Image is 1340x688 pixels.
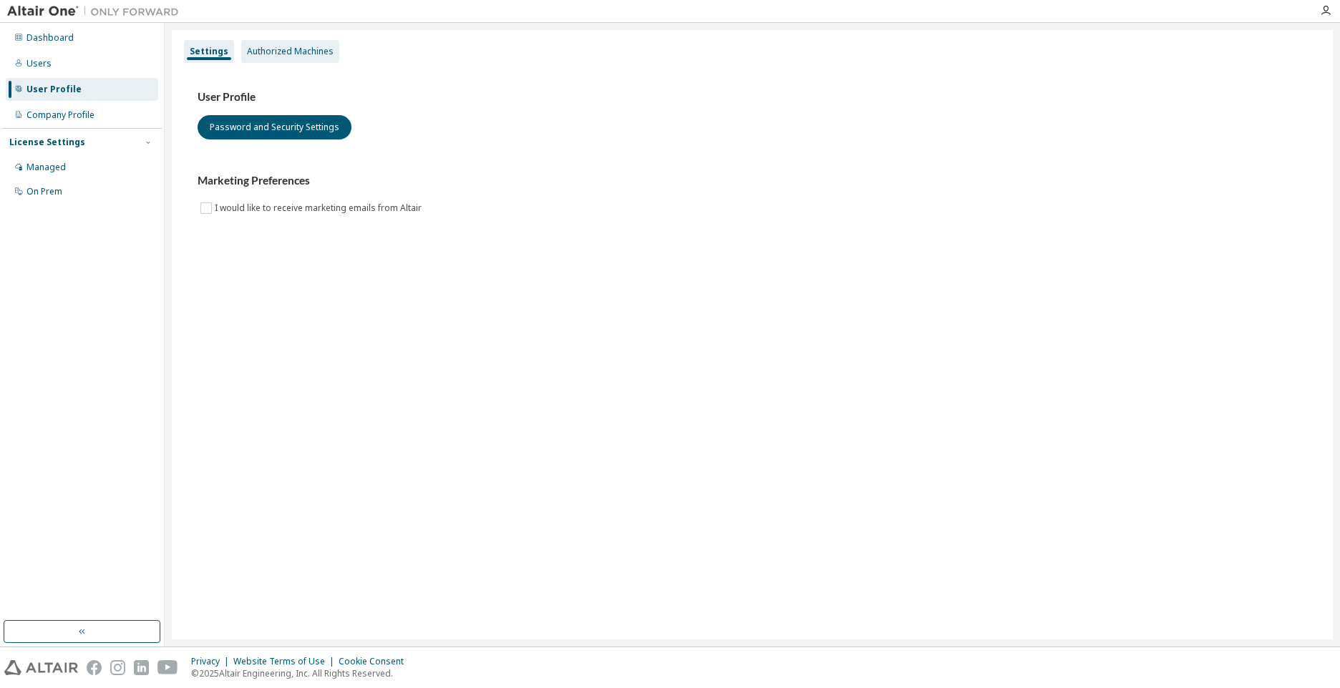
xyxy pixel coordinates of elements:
div: Managed [26,162,66,173]
div: Dashboard [26,32,74,44]
h3: Marketing Preferences [198,174,1307,188]
img: facebook.svg [87,660,102,675]
div: Privacy [191,656,233,667]
img: linkedin.svg [134,660,149,675]
div: Authorized Machines [247,46,334,57]
img: altair_logo.svg [4,660,78,675]
div: On Prem [26,186,62,197]
div: Website Terms of Use [233,656,339,667]
div: User Profile [26,84,82,95]
div: Company Profile [26,109,94,121]
label: I would like to receive marketing emails from Altair [215,200,424,217]
div: License Settings [9,137,85,148]
button: Password and Security Settings [198,115,351,139]
div: Users [26,58,52,69]
img: youtube.svg [157,660,178,675]
img: instagram.svg [110,660,125,675]
div: Cookie Consent [339,656,412,667]
h3: User Profile [198,90,1307,104]
div: Settings [190,46,228,57]
img: Altair One [7,4,186,19]
p: © 2025 Altair Engineering, Inc. All Rights Reserved. [191,667,412,679]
